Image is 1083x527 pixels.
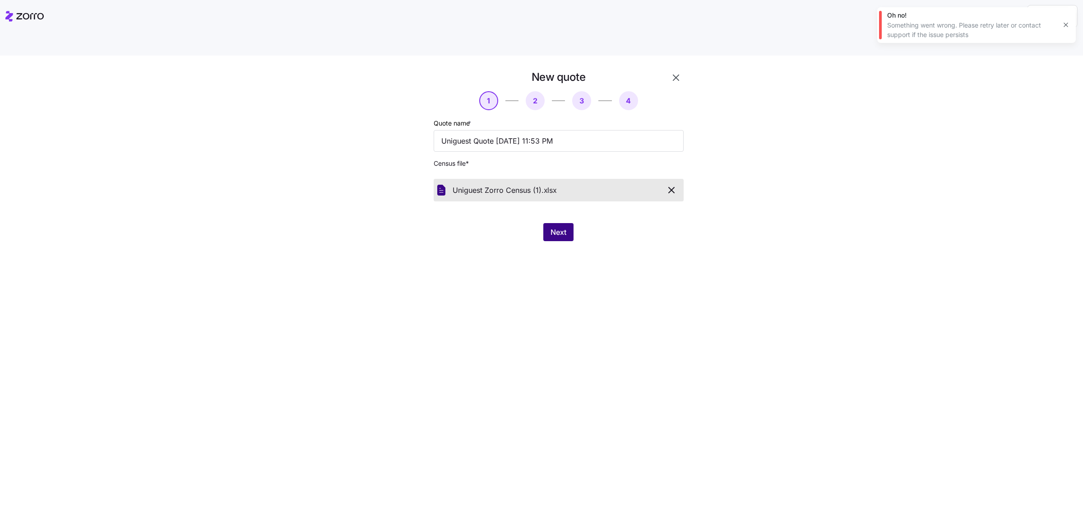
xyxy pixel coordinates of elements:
button: 4 [619,91,638,110]
button: 1 [479,91,498,110]
h1: New quote [532,70,586,84]
span: Next [551,227,566,238]
span: xlsx [544,185,557,196]
span: Census file * [434,159,684,168]
button: Next [543,223,574,241]
button: 3 [572,91,591,110]
label: Quote name [434,118,473,128]
span: Uniguest Zorro Census (1). [453,185,544,196]
div: Oh no! [887,11,1056,20]
div: Something went wrong. Please retry later or contact support if the issue persists [887,21,1056,39]
input: Quote name [434,130,684,152]
button: 2 [526,91,545,110]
